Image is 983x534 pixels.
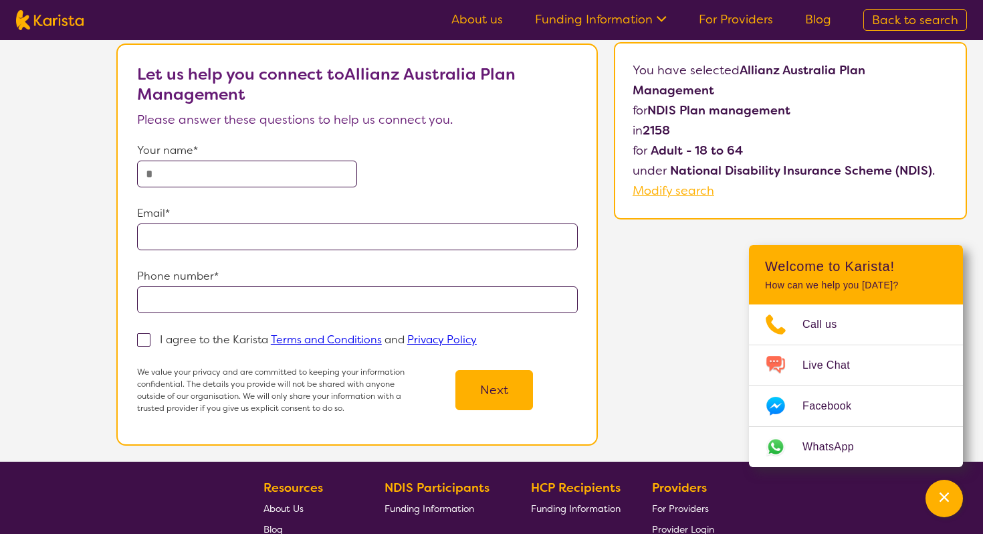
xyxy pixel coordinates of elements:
[455,370,533,410] button: Next
[451,11,503,27] a: About us
[137,110,578,130] p: Please answer these questions to help us connect you.
[633,183,714,199] a: Modify search
[652,503,709,515] span: For Providers
[647,102,790,118] b: NDIS Plan management
[633,100,949,120] p: for
[407,333,477,347] a: Privacy Policy
[263,480,323,496] b: Resources
[872,12,958,28] span: Back to search
[633,62,865,98] b: Allianz Australia Plan Management
[271,333,382,347] a: Terms and Conditions
[652,498,714,519] a: For Providers
[802,396,867,416] span: Facebook
[633,141,949,161] p: for
[633,120,949,141] p: in
[137,366,411,414] p: We value your privacy and are committed to keeping your information confidential. The details you...
[749,304,963,467] ul: Choose channel
[670,163,932,179] b: National Disability Insurance Scheme (NDIS)
[643,122,670,139] b: 2158
[863,9,967,31] a: Back to search
[385,480,489,496] b: NDIS Participants
[633,60,949,201] p: You have selected
[633,161,949,181] p: under .
[535,11,667,27] a: Funding Information
[263,503,304,515] span: About Us
[531,503,621,515] span: Funding Information
[802,355,866,375] span: Live Chat
[137,203,578,224] p: Email*
[802,315,853,335] span: Call us
[531,498,621,519] a: Funding Information
[137,266,578,286] p: Phone number*
[652,480,707,496] b: Providers
[160,333,477,347] p: I agree to the Karista and
[385,498,500,519] a: Funding Information
[137,64,516,105] b: Let us help you connect to Allianz Australia Plan Management
[749,245,963,467] div: Channel Menu
[699,11,773,27] a: For Providers
[802,437,870,457] span: WhatsApp
[749,427,963,467] a: Web link opens in a new tab.
[137,141,578,161] p: Your name*
[531,480,621,496] b: HCP Recipients
[925,480,963,517] button: Channel Menu
[263,498,353,519] a: About Us
[651,143,743,159] b: Adult - 18 to 64
[765,258,947,274] h2: Welcome to Karista!
[16,10,84,30] img: Karista logo
[805,11,831,27] a: Blog
[765,280,947,291] p: How can we help you [DATE]?
[385,503,474,515] span: Funding Information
